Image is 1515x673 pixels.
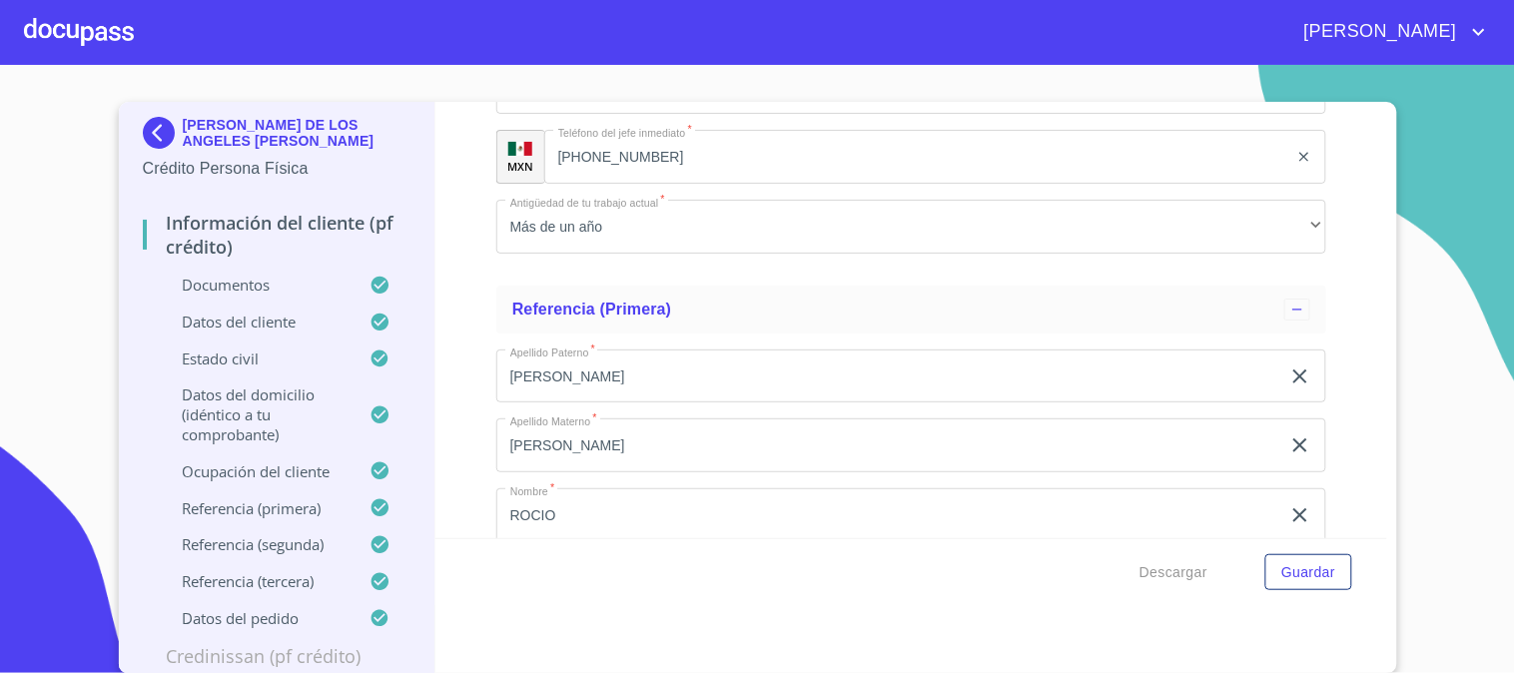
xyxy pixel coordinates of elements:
[496,286,1326,334] div: Referencia (primera)
[508,142,532,156] img: R93DlvwvvjP9fbrDwZeCRYBHk45OWMq+AAOlFVsxT89f82nwPLnD58IP7+ANJEaWYhP0Tx8kkA0WlQMPQsAAgwAOmBj20AXj6...
[1289,16,1491,48] button: account of current user
[1288,364,1312,388] button: clear input
[1281,560,1335,585] span: Guardar
[1265,554,1351,591] button: Guardar
[496,200,1326,254] div: Más de un año
[1132,554,1215,591] button: Descargar
[143,157,411,181] p: Crédito Persona Física
[143,461,371,481] p: Ocupación del Cliente
[143,348,371,368] p: Estado Civil
[143,117,183,149] img: Docupass spot blue
[512,301,672,318] span: Referencia (primera)
[143,384,371,444] p: Datos del domicilio (idéntico a tu comprobante)
[183,117,411,149] p: [PERSON_NAME] DE LOS ANGELES [PERSON_NAME]
[143,571,371,591] p: Referencia (tercera)
[508,159,534,174] p: MXN
[1139,560,1207,585] span: Descargar
[1288,433,1312,457] button: clear input
[143,117,411,157] div: [PERSON_NAME] DE LOS ANGELES [PERSON_NAME]
[1296,149,1312,165] button: clear input
[1288,503,1312,527] button: clear input
[143,534,371,554] p: Referencia (segunda)
[143,275,371,295] p: Documentos
[1289,16,1467,48] span: [PERSON_NAME]
[143,312,371,332] p: Datos del cliente
[143,608,371,628] p: Datos del pedido
[143,644,411,668] p: Credinissan (PF crédito)
[143,498,371,518] p: Referencia (primera)
[143,211,411,259] p: Información del cliente (PF crédito)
